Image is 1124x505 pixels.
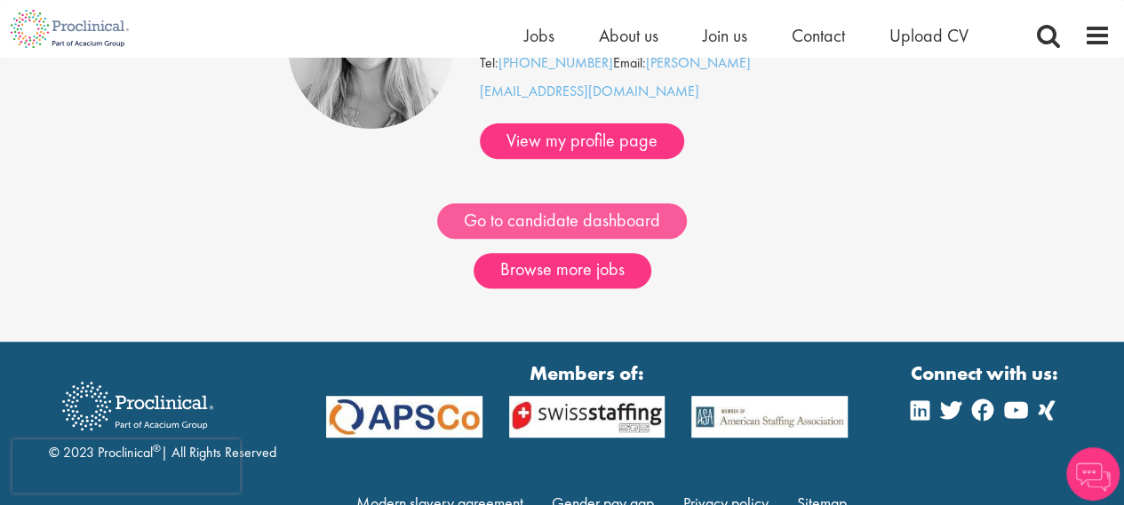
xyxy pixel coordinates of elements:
a: Jobs [524,24,554,47]
a: About us [599,24,658,47]
a: Contact [792,24,845,47]
strong: Members of: [326,359,849,387]
img: APSCo [496,396,679,438]
strong: Connect with us: [911,359,1062,387]
a: Upload CV [889,24,969,47]
a: Browse more jobs [474,253,651,288]
a: Go to candidate dashboard [437,203,687,239]
iframe: reCAPTCHA [12,439,240,493]
img: APSCo [678,396,861,438]
div: © 2023 Proclinical | All Rights Reserved [49,368,276,463]
a: [PHONE_NUMBER] [498,53,613,72]
a: Join us [703,24,747,47]
img: Proclinical Recruitment [49,369,227,443]
img: APSCo [313,396,496,438]
img: Chatbot [1066,447,1120,501]
a: View my profile page [480,123,684,159]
